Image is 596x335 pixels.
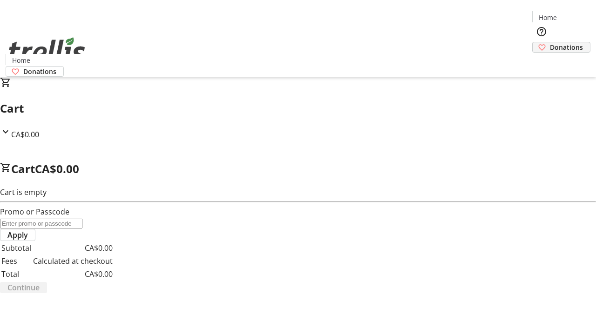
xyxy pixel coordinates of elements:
[6,66,64,77] a: Donations
[550,42,583,52] span: Donations
[1,255,32,267] td: Fees
[539,13,557,22] span: Home
[532,53,551,71] button: Cart
[6,27,88,74] img: Orient E2E Organization ogg90yEZhJ's Logo
[35,161,79,176] span: CA$0.00
[1,242,32,254] td: Subtotal
[1,268,32,280] td: Total
[33,268,113,280] td: CA$0.00
[33,242,113,254] td: CA$0.00
[532,42,590,53] a: Donations
[11,129,39,140] span: CA$0.00
[12,55,30,65] span: Home
[533,13,562,22] a: Home
[7,229,28,241] span: Apply
[6,55,36,65] a: Home
[532,22,551,41] button: Help
[23,67,56,76] span: Donations
[33,255,113,267] td: Calculated at checkout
